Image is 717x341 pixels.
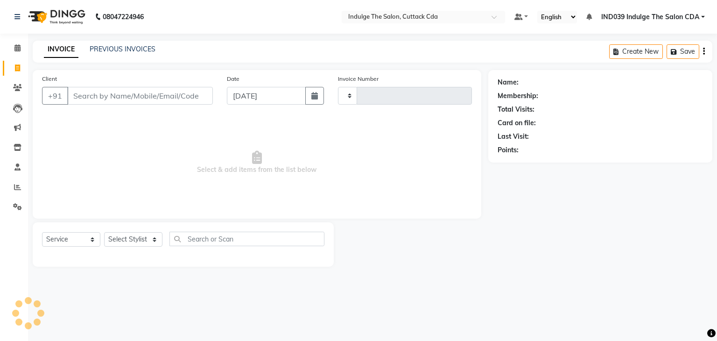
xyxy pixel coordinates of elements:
[90,45,155,53] a: PREVIOUS INVOICES
[42,75,57,83] label: Client
[227,75,239,83] label: Date
[498,132,529,142] div: Last Visit:
[498,105,534,114] div: Total Visits:
[498,91,538,101] div: Membership:
[24,4,88,30] img: logo
[498,118,536,128] div: Card on file:
[169,232,324,246] input: Search or Scan
[601,12,699,22] span: IND039 Indulge The Salon CDA
[42,116,472,209] span: Select & add items from the list below
[44,41,78,58] a: INVOICE
[103,4,144,30] b: 08047224946
[498,78,519,87] div: Name:
[338,75,379,83] label: Invoice Number
[42,87,68,105] button: +91
[67,87,213,105] input: Search by Name/Mobile/Email/Code
[609,44,663,59] button: Create New
[498,145,519,155] div: Points:
[667,44,699,59] button: Save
